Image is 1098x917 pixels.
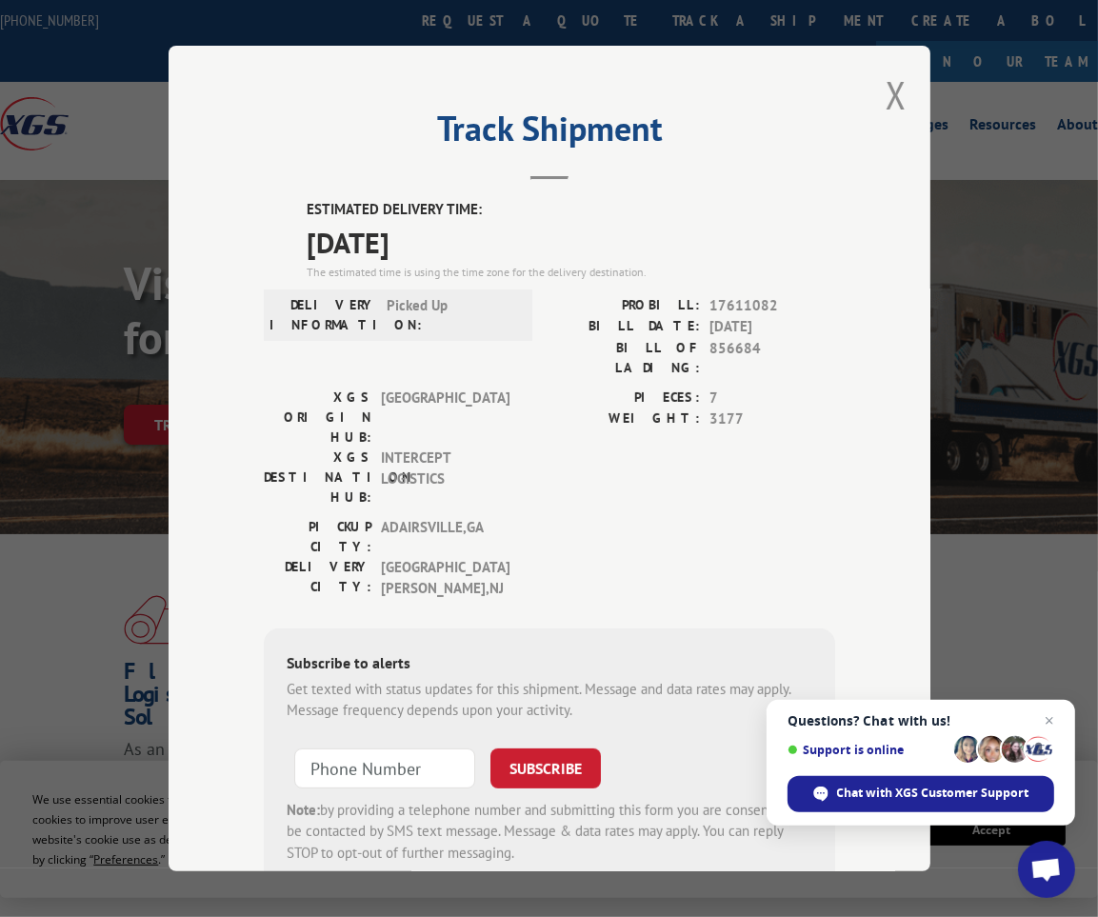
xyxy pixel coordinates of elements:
[788,713,1054,728] span: Questions? Chat with us!
[886,70,907,120] button: Close modal
[1038,709,1061,732] span: Close chat
[264,115,835,151] h2: Track Shipment
[264,388,371,448] label: XGS ORIGIN HUB:
[287,679,812,722] div: Get texted with status updates for this shipment. Message and data rates may apply. Message frequ...
[270,295,377,335] label: DELIVERY INFORMATION:
[381,557,509,600] span: [GEOGRAPHIC_DATA][PERSON_NAME] , NJ
[837,785,1029,802] span: Chat with XGS Customer Support
[264,448,371,508] label: XGS DESTINATION HUB:
[381,517,509,557] span: ADAIRSVILLE , GA
[549,338,700,378] label: BILL OF LADING:
[549,388,700,409] label: PIECES:
[709,388,835,409] span: 7
[264,557,371,600] label: DELIVERY CITY:
[709,295,835,317] span: 17611082
[709,316,835,338] span: [DATE]
[549,409,700,430] label: WEIGHT:
[307,199,835,221] label: ESTIMATED DELIVERY TIME:
[709,409,835,430] span: 3177
[307,221,835,264] span: [DATE]
[490,748,601,788] button: SUBSCRIBE
[1018,841,1075,898] div: Open chat
[549,295,700,317] label: PROBILL:
[287,651,812,679] div: Subscribe to alerts
[294,748,475,788] input: Phone Number
[387,295,515,335] span: Picked Up
[709,338,835,378] span: 856684
[287,800,812,865] div: by providing a telephone number and submitting this form you are consenting to be contacted by SM...
[287,801,320,819] strong: Note:
[264,517,371,557] label: PICKUP CITY:
[307,264,835,281] div: The estimated time is using the time zone for the delivery destination.
[381,448,509,508] span: INTERCEPT LOGISTICS
[381,388,509,448] span: [GEOGRAPHIC_DATA]
[788,743,948,757] span: Support is online
[788,776,1054,812] div: Chat with XGS Customer Support
[549,316,700,338] label: BILL DATE:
